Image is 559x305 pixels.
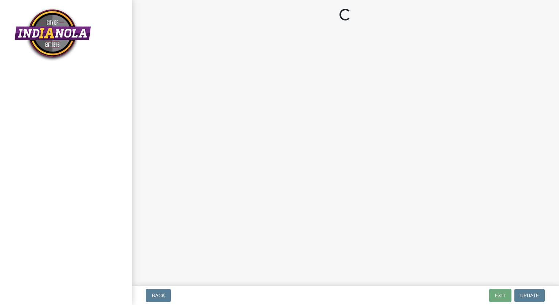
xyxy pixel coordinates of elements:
[520,293,539,298] span: Update
[152,293,165,298] span: Back
[146,289,171,302] button: Back
[514,289,545,302] button: Update
[15,8,91,61] img: City of Indianola, Iowa
[489,289,511,302] button: Exit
